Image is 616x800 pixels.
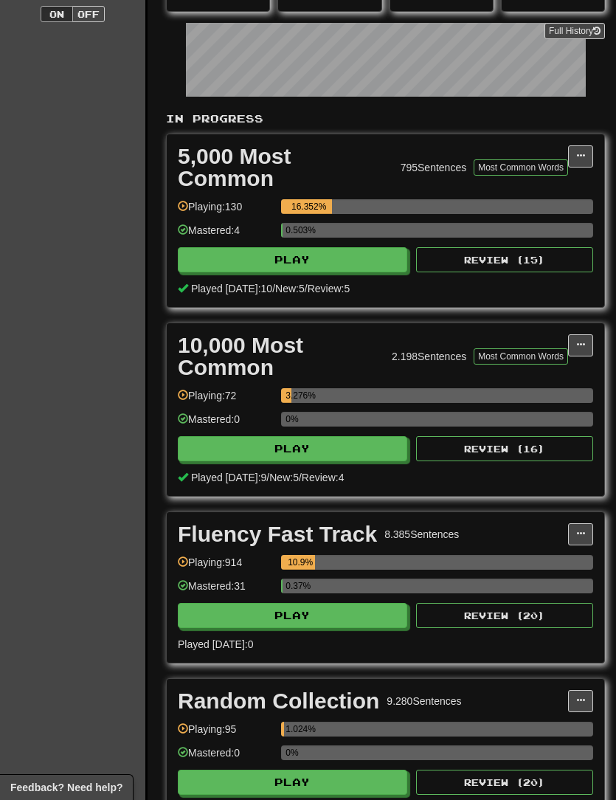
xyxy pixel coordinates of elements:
button: Off [72,6,105,22]
span: / [305,283,308,294]
span: New: 5 [269,472,299,483]
span: / [299,472,302,483]
span: / [272,283,275,294]
div: Mastered: 31 [178,579,274,603]
span: Review: 4 [302,472,345,483]
div: 16.352% [285,199,332,214]
div: 795 Sentences [401,160,467,175]
div: Playing: 95 [178,722,274,746]
div: 2.198 Sentences [392,349,466,364]
span: Played [DATE]: 0 [178,638,253,650]
div: Playing: 72 [178,388,274,413]
div: 5,000 Most Common [178,145,393,190]
button: Review (20) [416,770,593,795]
span: Review: 5 [308,283,350,294]
span: Played [DATE]: 10 [191,283,272,294]
button: Most Common Words [474,348,568,365]
button: Play [178,247,407,272]
span: Open feedback widget [10,780,122,795]
div: 3.276% [285,388,291,403]
button: Review (16) [416,436,593,461]
button: Review (20) [416,603,593,628]
div: Fluency Fast Track [178,523,377,545]
span: Played [DATE]: 9 [191,472,266,483]
div: Playing: 914 [178,555,274,579]
div: Playing: 130 [178,199,274,224]
button: Play [178,436,407,461]
span: / [266,472,269,483]
button: Full History [544,23,605,39]
div: 8.385 Sentences [384,527,459,542]
div: Mastered: 0 [178,412,274,436]
div: Mastered: 4 [178,223,274,247]
div: 10.9% [285,555,315,570]
div: 9.280 Sentences [387,694,461,708]
button: Review (15) [416,247,593,272]
p: In Progress [166,111,605,126]
button: Play [178,603,407,628]
button: Play [178,770,407,795]
div: 10,000 Most Common [178,334,384,379]
span: New: 5 [275,283,305,294]
button: On [41,6,73,22]
button: Most Common Words [474,159,568,176]
div: Mastered: 0 [178,745,274,770]
div: Random Collection [178,690,379,712]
